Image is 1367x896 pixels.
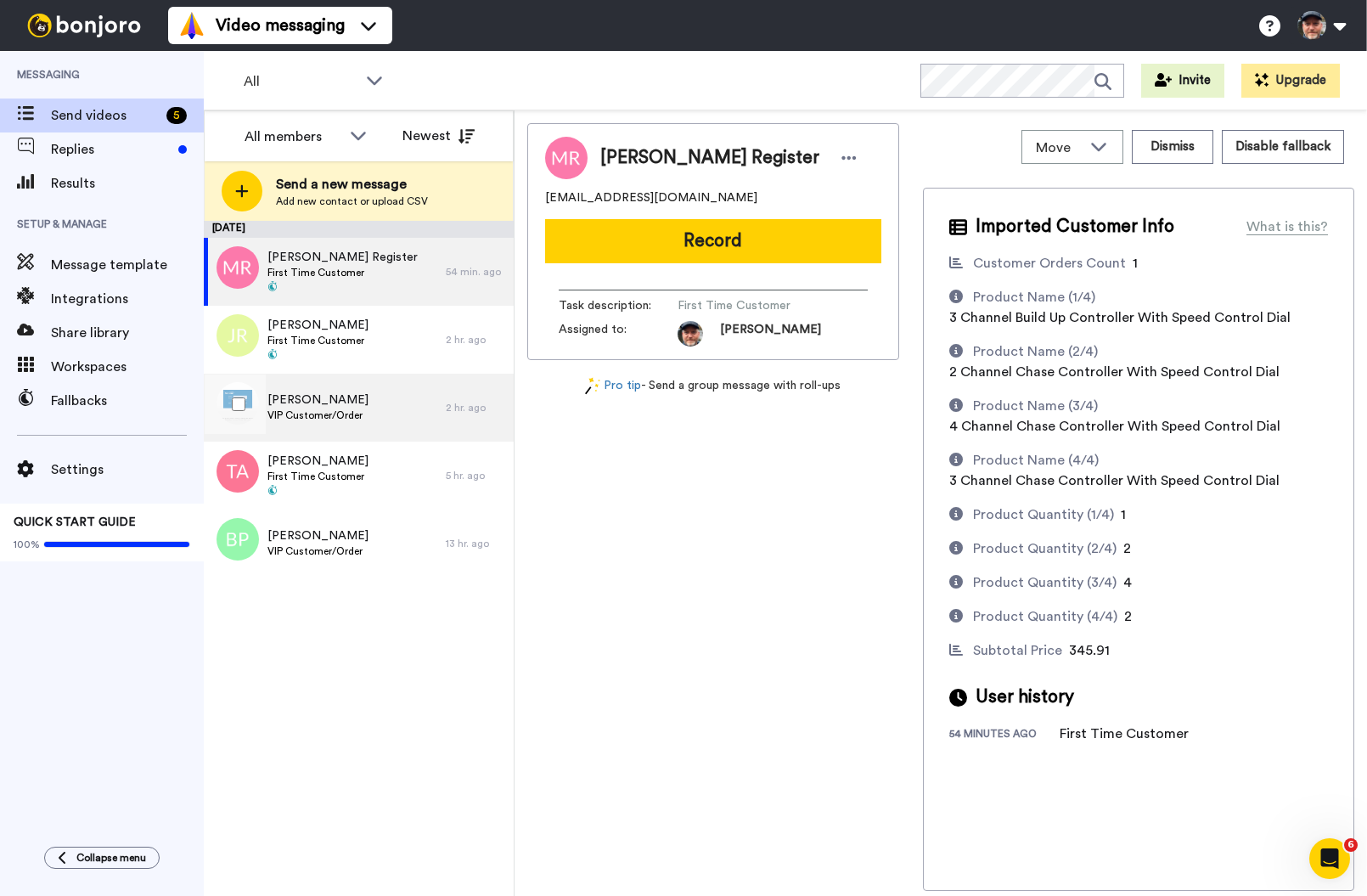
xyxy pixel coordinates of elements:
span: 2 Channel Chase Controller With Speed Control Dial [949,365,1280,379]
img: bp.png [217,518,259,561]
span: Message template [51,255,204,275]
img: c9e61f06-a2a7-4bd0-b835-92eaf7e5258a-1746723632.jpg [678,321,703,347]
span: 4 [1123,576,1132,589]
span: [PERSON_NAME] [720,321,821,347]
a: Pro tip [585,377,641,395]
div: Product Name (1/4) [973,287,1095,307]
span: Send a new message [276,174,428,194]
button: Disable fallback [1222,130,1344,164]
div: What is this? [1246,217,1328,237]
span: Add new contact or upload CSV [276,194,428,208]
div: - Send a group message with roll-ups [527,377,899,395]
div: All members [245,127,341,147]
span: Assigned to: [559,321,678,347]
span: First Time Customer [267,334,368,347]
span: 1 [1121,508,1126,521]
span: 345.91 [1069,644,1110,657]
span: First Time Customer [267,266,418,279]
span: Settings [51,459,204,480]
span: Workspaces [51,357,204,377]
div: Customer Orders Count [973,253,1126,273]
span: All [244,71,357,92]
iframe: Intercom live chat [1309,838,1350,879]
div: 54 minutes ago [949,727,1060,744]
span: 2 [1123,542,1131,555]
span: [PERSON_NAME] Register [600,145,819,171]
span: 3 Channel Chase Controller With Speed Control Dial [949,474,1280,487]
span: Integrations [51,289,204,309]
div: 13 hr. ago [446,537,505,550]
span: Task description : [559,297,678,314]
span: Video messaging [216,14,345,37]
span: [PERSON_NAME] [267,453,368,470]
span: 2 [1124,610,1132,623]
span: 6 [1344,838,1358,852]
img: jr.png [217,314,259,357]
div: 5 [166,107,187,124]
span: 100% [14,538,40,551]
img: bj-logo-header-white.svg [20,14,148,37]
div: Product Name (2/4) [973,341,1098,362]
img: ta.png [217,450,259,493]
img: Image of Michael Register [545,137,588,179]
span: VIP Customer/Order [267,544,368,558]
button: Dismiss [1132,130,1213,164]
span: Collapse menu [76,851,146,865]
img: magic-wand.svg [585,377,600,395]
button: Newest [390,119,487,153]
span: Results [51,173,204,194]
button: Invite [1141,64,1224,98]
div: 54 min. ago [446,265,505,279]
div: First Time Customer [1060,724,1189,744]
div: [DATE] [204,221,514,238]
div: Subtotal Price [973,640,1062,661]
span: VIP Customer/Order [267,409,368,422]
button: Record [545,219,881,263]
span: [PERSON_NAME] [267,392,368,409]
span: 4 Channel Chase Controller With Speed Control Dial [949,420,1280,433]
span: First Time Customer [678,297,839,314]
img: vm-color.svg [178,12,205,39]
img: mr.png [217,246,259,289]
div: 2 hr. ago [446,401,505,414]
div: Product Quantity (1/4) [973,504,1114,525]
button: Collapse menu [44,847,160,869]
div: Product Name (4/4) [973,450,1099,471]
span: User history [976,685,1074,710]
span: QUICK START GUIDE [14,516,136,528]
span: Move [1036,138,1082,158]
span: 1 [1133,256,1138,270]
div: 2 hr. ago [446,333,505,347]
span: Fallbacks [51,391,204,411]
span: Replies [51,139,172,160]
span: Send videos [51,105,160,126]
span: First Time Customer [267,470,368,483]
span: 3 Channel Build Up Controller With Speed Control Dial [949,311,1291,324]
span: [PERSON_NAME] Register [267,249,418,266]
div: Product Quantity (2/4) [973,538,1117,559]
span: Share library [51,323,204,343]
div: 5 hr. ago [446,469,505,482]
span: [PERSON_NAME] [267,317,368,334]
span: [EMAIL_ADDRESS][DOMAIN_NAME] [545,189,757,206]
span: [PERSON_NAME] [267,527,368,544]
button: Upgrade [1241,64,1340,98]
div: Product Quantity (3/4) [973,572,1117,593]
span: Imported Customer Info [976,214,1174,239]
div: Product Quantity (4/4) [973,606,1117,627]
div: Product Name (3/4) [973,396,1098,416]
